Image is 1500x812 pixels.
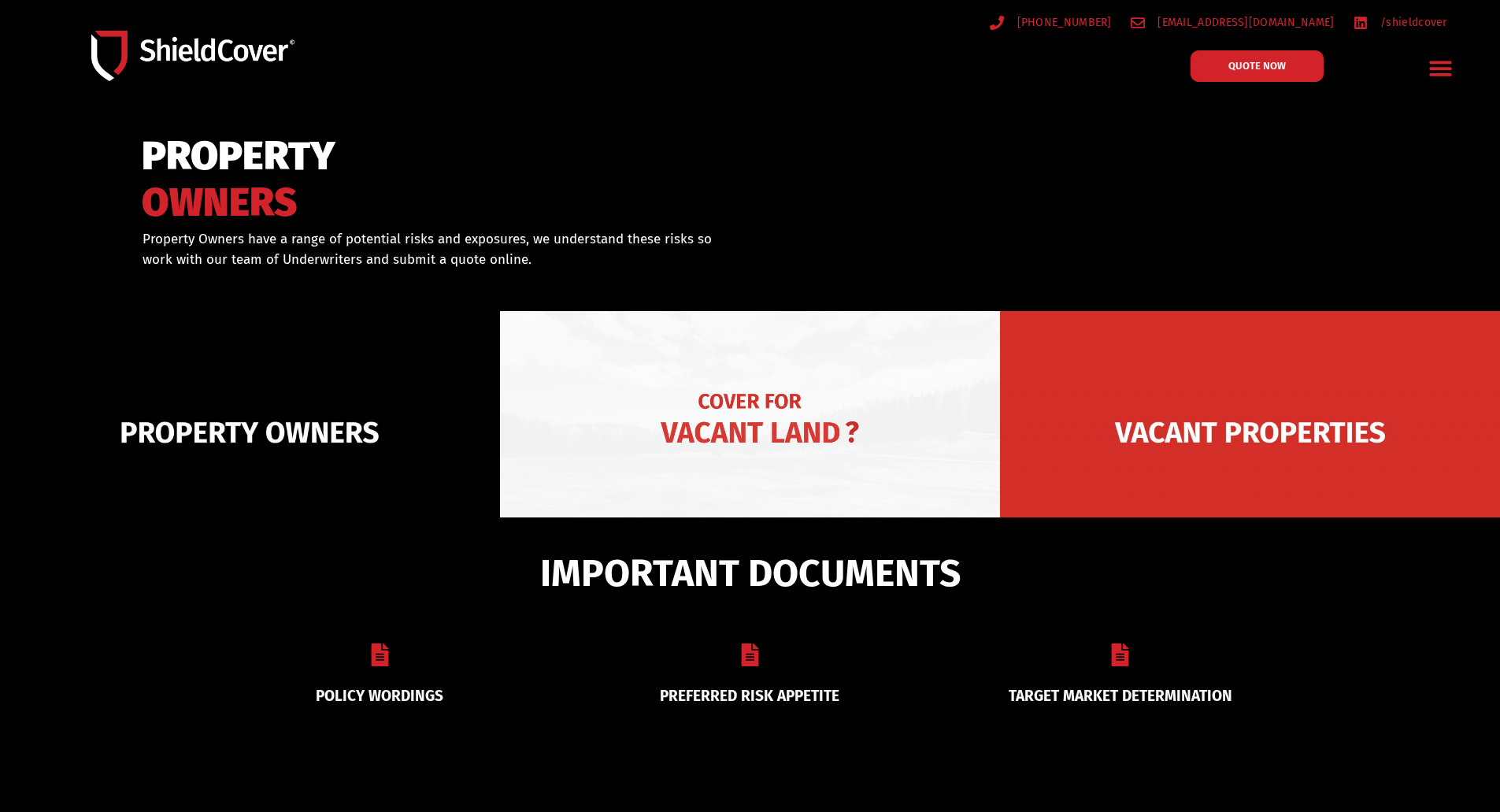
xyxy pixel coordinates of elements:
[1376,13,1447,32] span: /shieldcover
[1191,50,1324,82] a: QUOTE NOW
[1423,50,1460,87] div: Menu Toggle
[1013,13,1112,32] span: [PHONE_NUMBER]
[500,311,1000,554] img: Vacant Land liability cover
[660,687,839,705] a: PREFERRED RISK APPETITE
[91,31,294,80] img: Shield-Cover-Underwriting-Australia-logo-full
[316,687,443,705] a: POLICY WORDINGS
[990,13,1112,32] a: [PHONE_NUMBER]
[142,140,335,172] span: PROPERTY
[1154,13,1334,32] span: [EMAIL_ADDRESS][DOMAIN_NAME]
[1131,13,1335,32] a: [EMAIL_ADDRESS][DOMAIN_NAME]
[143,229,730,269] p: Property Owners have a range of potential risks and exposures, we understand these risks so work ...
[1228,61,1286,71] span: QUOTE NOW
[1354,13,1447,32] a: /shieldcover
[1009,687,1232,705] a: TARGET MARKET DETERMINATION
[540,558,961,588] span: IMPORTANT DOCUMENTS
